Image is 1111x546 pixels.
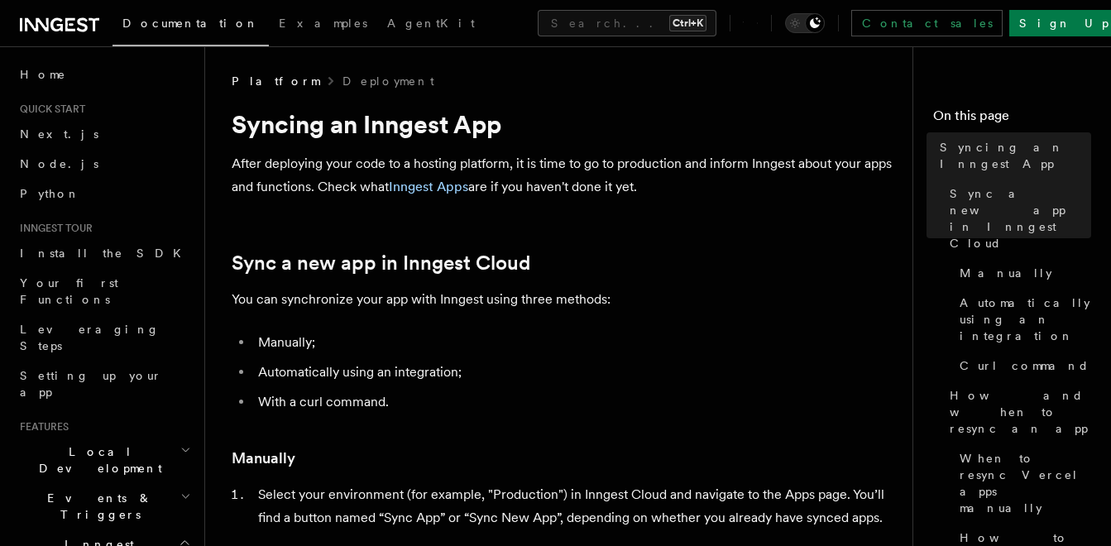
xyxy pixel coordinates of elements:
li: Manually; [253,331,893,354]
span: Your first Functions [20,276,118,306]
a: Next.js [13,119,194,149]
a: Python [13,179,194,208]
a: Sync a new app in Inngest Cloud [232,251,530,275]
span: Features [13,420,69,433]
span: Syncing an Inngest App [940,139,1091,172]
a: Install the SDK [13,238,194,268]
span: Automatically using an integration [960,295,1091,344]
a: Deployment [342,73,434,89]
span: Inngest tour [13,222,93,235]
a: Automatically using an integration [953,288,1091,351]
a: AgentKit [377,5,485,45]
a: Home [13,60,194,89]
li: Automatically using an integration; [253,361,893,384]
a: Leveraging Steps [13,314,194,361]
button: Local Development [13,437,194,483]
a: Contact sales [851,10,1003,36]
span: Platform [232,73,319,89]
span: Events & Triggers [13,490,180,523]
span: Sync a new app in Inngest Cloud [950,185,1091,251]
p: After deploying your code to a hosting platform, it is time to go to production and inform Innges... [232,152,893,199]
h1: Syncing an Inngest App [232,109,893,139]
span: Next.js [20,127,98,141]
span: Quick start [13,103,85,116]
a: Setting up your app [13,361,194,407]
kbd: Ctrl+K [669,15,706,31]
span: Documentation [122,17,259,30]
a: Manually [232,447,295,470]
li: Select your environment (for example, "Production") in Inngest Cloud and navigate to the Apps pag... [253,483,893,529]
a: Node.js [13,149,194,179]
button: Toggle dark mode [785,13,825,33]
span: Manually [960,265,1052,281]
button: Search...Ctrl+K [538,10,716,36]
span: Leveraging Steps [20,323,160,352]
a: How and when to resync an app [943,381,1091,443]
a: Sync a new app in Inngest Cloud [943,179,1091,258]
span: Install the SDK [20,247,191,260]
button: Events & Triggers [13,483,194,529]
a: Documentation [113,5,269,46]
a: Curl command [953,351,1091,381]
a: Manually [953,258,1091,288]
span: When to resync Vercel apps manually [960,450,1091,516]
a: Inngest Apps [389,179,468,194]
span: Node.js [20,157,98,170]
p: You can synchronize your app with Inngest using three methods: [232,288,893,311]
a: Examples [269,5,377,45]
li: With a curl command. [253,390,893,414]
span: AgentKit [387,17,475,30]
span: Examples [279,17,367,30]
span: Python [20,187,80,200]
h4: On this page [933,106,1091,132]
span: Home [20,66,66,83]
span: Curl command [960,357,1089,374]
span: Local Development [13,443,180,477]
a: Your first Functions [13,268,194,314]
span: Setting up your app [20,369,162,399]
span: How and when to resync an app [950,387,1091,437]
a: When to resync Vercel apps manually [953,443,1091,523]
a: Syncing an Inngest App [933,132,1091,179]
